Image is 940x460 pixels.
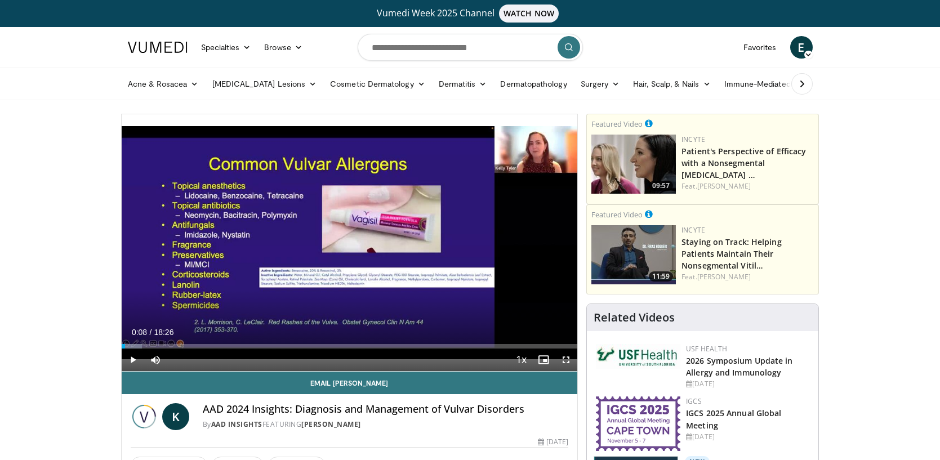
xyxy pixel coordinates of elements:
[574,73,627,95] a: Surgery
[358,34,583,61] input: Search topics, interventions
[122,349,144,371] button: Play
[737,36,783,59] a: Favorites
[591,225,676,284] img: fe0751a3-754b-4fa7-bfe3-852521745b57.png.150x105_q85_crop-smart_upscale.jpg
[591,119,643,129] small: Featured Video
[130,5,811,23] a: Vumedi Week 2025 ChannelWATCH NOW
[681,225,705,235] a: Incyte
[154,328,173,337] span: 18:26
[144,349,167,371] button: Mute
[686,344,727,354] a: USF Health
[686,396,702,406] a: IGCS
[538,437,568,447] div: [DATE]
[686,408,781,430] a: IGCS 2025 Annual Global Meeting
[591,225,676,284] a: 11:59
[122,114,578,372] video-js: Video Player
[206,73,324,95] a: [MEDICAL_DATA] Lesions
[718,73,809,95] a: Immune-Mediated
[432,73,494,95] a: Dermatitis
[681,135,705,144] a: Incyte
[594,311,675,324] h4: Related Videos
[211,419,262,429] a: AAD Insights
[203,419,569,430] div: By FEATURING
[591,209,643,220] small: Featured Video
[681,272,814,282] div: Feat.
[686,379,809,389] div: [DATE]
[790,36,813,59] a: E
[596,396,680,451] img: 680d42be-3514-43f9-8300-e9d2fda7c814.png.150x105_q85_autocrop_double_scale_upscale_version-0.2.png
[257,36,309,59] a: Browse
[591,135,676,194] img: 2c48d197-61e9-423b-8908-6c4d7e1deb64.png.150x105_q85_crop-smart_upscale.jpg
[131,403,158,430] img: AAD Insights
[697,181,751,191] a: [PERSON_NAME]
[301,419,361,429] a: [PERSON_NAME]
[122,372,578,394] a: Email [PERSON_NAME]
[649,181,673,191] span: 09:57
[681,146,806,180] a: Patient's Perspective of Efficacy with a Nonsegmental [MEDICAL_DATA] …
[532,349,555,371] button: Enable picture-in-picture mode
[697,272,751,282] a: [PERSON_NAME]
[510,349,532,371] button: Playback Rate
[323,73,431,95] a: Cosmetic Dermatology
[681,236,782,271] a: Staying on Track: Helping Patients Maintain Their Nonsegmental Vitil…
[122,344,578,349] div: Progress Bar
[686,432,809,442] div: [DATE]
[499,5,559,23] span: WATCH NOW
[150,328,152,337] span: /
[203,403,569,416] h4: AAD 2024 Insights: Diagnosis and Management of Vulvar Disorders
[555,349,577,371] button: Fullscreen
[591,135,676,194] a: 09:57
[649,271,673,282] span: 11:59
[626,73,717,95] a: Hair, Scalp, & Nails
[162,403,189,430] a: K
[128,42,188,53] img: VuMedi Logo
[596,344,680,369] img: 6ba8804a-8538-4002-95e7-a8f8012d4a11.png.150x105_q85_autocrop_double_scale_upscale_version-0.2.jpg
[132,328,147,337] span: 0:08
[194,36,258,59] a: Specialties
[121,73,206,95] a: Acne & Rosacea
[686,355,792,378] a: 2026 Symposium Update in Allergy and Immunology
[493,73,573,95] a: Dermatopathology
[681,181,814,191] div: Feat.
